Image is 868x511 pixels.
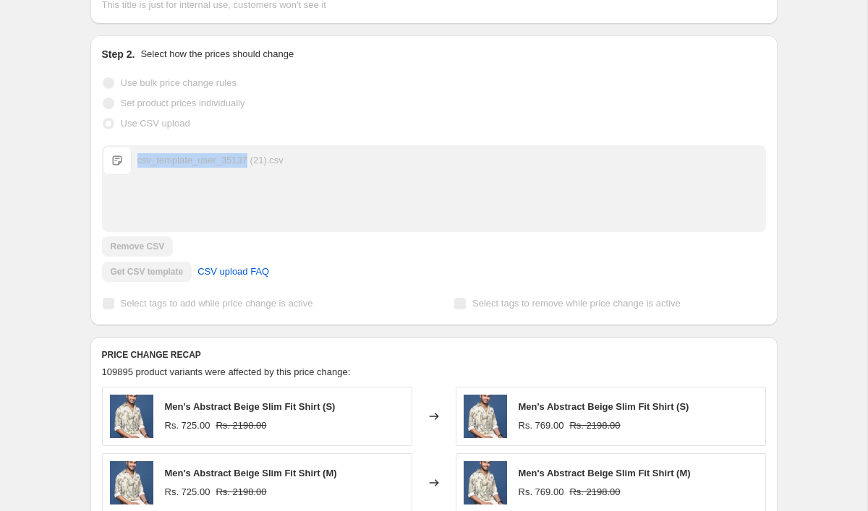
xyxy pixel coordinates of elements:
[121,77,237,88] span: Use bulk price change rules
[110,395,153,438] img: Peace-2815_Beige_1_2d1da426-dc84-443e-875f-c1cb9c14d430_80x.jpg
[137,153,284,168] div: csv_template_user_35137 (21).csv
[464,461,507,504] img: Peace-2815_Beige_1_2d1da426-dc84-443e-875f-c1cb9c14d430_80x.jpg
[165,401,336,412] span: Men's Abstract Beige Slim Fit Shirt (S)
[472,298,681,309] span: Select tags to remove while price change is active
[102,349,766,361] h6: PRICE CHANGE RECAP
[121,98,245,108] span: Set product prices individually
[165,418,210,433] div: Rs. 725.00
[197,265,269,279] span: CSV upload FAQ
[464,395,507,438] img: Peace-2815_Beige_1_2d1da426-dc84-443e-875f-c1cb9c14d430_80x.jpg
[519,468,691,478] span: Men's Abstract Beige Slim Fit Shirt (M)
[121,118,190,129] span: Use CSV upload
[216,485,266,499] strike: Rs. 2198.00
[102,366,351,377] span: 109895 product variants were affected by this price change:
[165,485,210,499] div: Rs. 725.00
[519,418,564,433] div: Rs. 769.00
[519,485,564,499] div: Rs. 769.00
[569,485,620,499] strike: Rs. 2198.00
[110,461,153,504] img: Peace-2815_Beige_1_2d1da426-dc84-443e-875f-c1cb9c14d430_80x.jpg
[569,418,620,433] strike: Rs. 2198.00
[102,47,135,61] h2: Step 2.
[121,298,313,309] span: Select tags to add while price change is active
[189,260,278,283] a: CSV upload FAQ
[216,418,266,433] strike: Rs. 2198.00
[140,47,294,61] p: Select how the prices should change
[519,401,689,412] span: Men's Abstract Beige Slim Fit Shirt (S)
[165,468,337,478] span: Men's Abstract Beige Slim Fit Shirt (M)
